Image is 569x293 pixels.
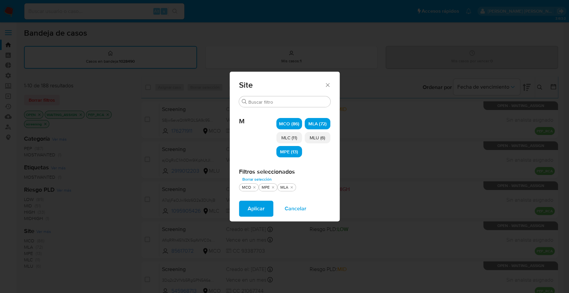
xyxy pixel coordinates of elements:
div: MLC (11) [276,132,302,143]
span: MLU (6) [310,134,325,141]
span: Cancelar [285,201,306,216]
span: Site [239,81,325,89]
div: MCO (86) [276,118,302,129]
div: MLA (72) [305,118,330,129]
button: quitar MCO [252,185,257,190]
span: M [239,107,276,125]
button: Borrar selección [239,175,275,183]
span: Aplicar [248,201,265,216]
button: Buscar [242,99,247,104]
button: Cerrar [324,82,330,88]
button: Aplicar [239,201,273,217]
input: Buscar filtro [248,99,328,105]
span: MLA (72) [308,120,327,127]
div: MLU (6) [305,132,330,143]
div: MLA [279,185,290,190]
div: MPE (13) [276,146,302,157]
span: Borrar selección [242,176,272,183]
span: MCO (86) [279,120,299,127]
div: MPE [260,185,271,190]
span: MPE (13) [280,148,298,155]
h2: Filtros seleccionados [239,168,330,175]
span: MLC (11) [281,134,297,141]
button: quitar MPE [270,185,276,190]
button: quitar MLA [289,185,294,190]
button: Cancelar [276,201,315,217]
div: MCO [241,185,252,190]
